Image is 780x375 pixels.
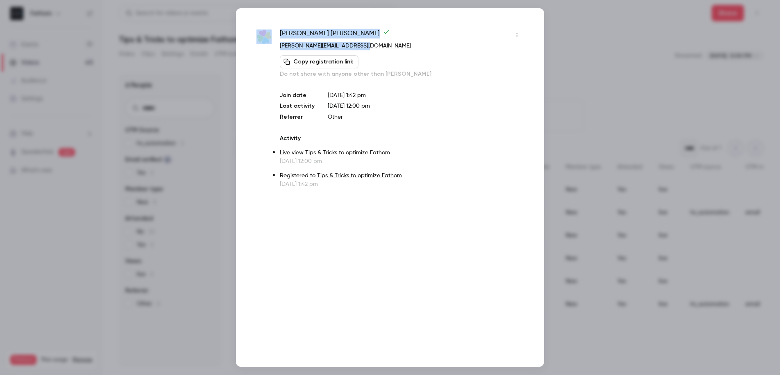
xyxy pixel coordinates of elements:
[280,55,358,68] button: Copy registration link
[280,70,524,78] p: Do not share with anyone other than [PERSON_NAME]
[328,91,524,99] p: [DATE] 1:42 pm
[280,113,315,121] p: Referrer
[280,180,524,188] p: [DATE] 1:42 pm
[280,149,524,157] p: Live view
[280,157,524,165] p: [DATE] 12:00 pm
[256,29,272,45] img: luckylittlelearners.com
[280,29,390,42] span: [PERSON_NAME] [PERSON_NAME]
[328,113,524,121] p: Other
[280,172,524,180] p: Registered to
[317,173,402,178] a: Tips & Tricks to optimize Fathom
[280,134,524,142] p: Activity
[328,103,370,109] span: [DATE] 12:00 pm
[280,43,411,49] a: [PERSON_NAME][EMAIL_ADDRESS][DOMAIN_NAME]
[305,150,390,156] a: Tips & Tricks to optimize Fathom
[280,102,315,111] p: Last activity
[280,91,315,99] p: Join date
